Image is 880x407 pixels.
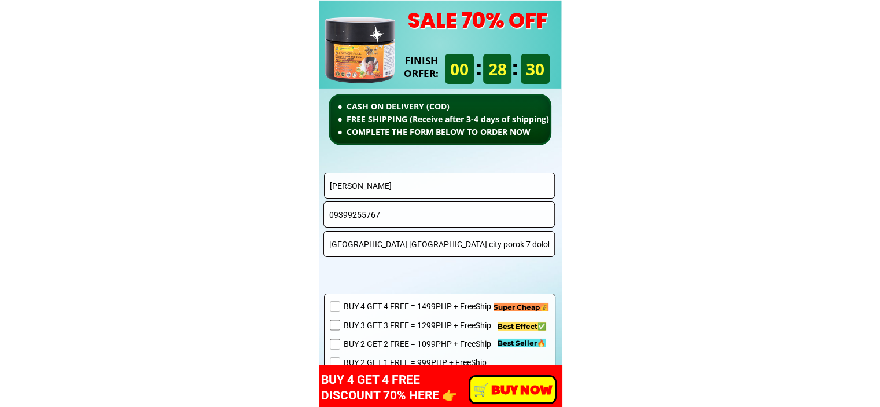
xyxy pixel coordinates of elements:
h3: sale 70% off [396,6,559,35]
p: ️🛒 BUY NOW [470,377,555,402]
input: Your Name* [327,173,553,198]
span: Super Cheap💰 [494,303,548,311]
span: BUY 2 GET 1 FREE = 999PHP + FreeShip [343,356,517,369]
span: BUY 2 GET 2 FREE = 1099PHP + FreeShip [343,338,517,350]
span: BUY 3 GET 3 FREE = 1299PHP + FreeShip [343,319,517,332]
input: Phone Number* (+63/09) [326,202,552,227]
li: CASH ON DELIVERY (COD) [338,100,593,113]
span: BUY 4 GET 4 FREE = 1499PHP + FreeShip [343,300,517,313]
span: Best Seller🔥 [498,339,546,347]
h3: BUY 4 GET 4 FREE DISCOUNT 70% HERE 👉 [321,372,496,404]
li: COMPLETE THE FORM BELOW TO ORDER NOW [338,126,593,138]
span: Best Effect✅ [498,322,546,331]
h3: : [466,52,491,86]
input: Full Address* ( Province - City - Barangay ) [326,232,552,256]
li: FREE SHIPPING (Receive after 3-4 days of shipping) [338,113,593,126]
h3: : [503,52,528,86]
